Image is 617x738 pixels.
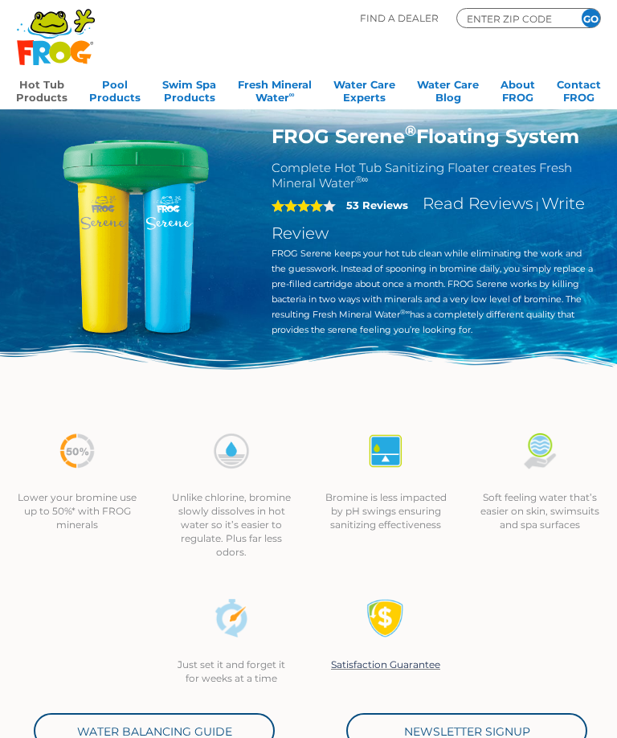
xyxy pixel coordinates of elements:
[366,599,405,638] img: Satisfaction Guarantee Icon
[272,160,594,191] h2: Complete Hot Tub Sanitizing Floater creates Fresh Mineral Water
[24,125,247,348] img: hot-tub-product-serene-floater.png
[272,125,594,148] h1: FROG Serene Floating System
[521,432,559,470] img: icon-soft-feeling
[423,194,533,213] a: Read Reviews
[366,432,405,470] img: icon-atease-self-regulates
[331,658,440,670] a: Satisfaction Guarantee
[170,490,292,559] p: Unlike chlorine, bromine slowly dissolves in hot water so it’s easier to regulate. Plus far less ...
[360,8,439,28] p: Find A Dealer
[58,432,96,470] img: icon-50percent-less
[162,73,216,105] a: Swim SpaProducts
[272,199,323,212] span: 4
[501,73,535,105] a: AboutFROG
[89,73,141,105] a: PoolProducts
[333,73,395,105] a: Water CareExperts
[325,490,447,531] p: Bromine is less impacted by pH swings ensuring sanitizing effectiveness
[465,11,562,26] input: Zip Code Form
[170,658,292,685] p: Just set it and forget it for weeks at a time
[238,73,312,105] a: Fresh MineralWater∞
[16,73,67,105] a: Hot TubProducts
[346,199,408,211] strong: 53 Reviews
[557,73,601,105] a: ContactFROG
[355,174,369,185] sup: ®∞
[212,432,251,470] img: icon-bromine-disolves
[582,9,600,27] input: GO
[405,122,416,140] sup: ®
[16,490,138,531] p: Lower your bromine use up to 50%* with FROG minerals
[272,246,594,338] p: FROG Serene keeps your hot tub clean while eliminating the work and the guesswork. Instead of spo...
[417,73,479,105] a: Water CareBlog
[536,199,539,211] span: |
[400,308,411,316] sup: ®∞
[212,599,251,638] img: icon-set-and-forget
[289,90,295,99] sup: ∞
[479,490,601,531] p: Soft feeling water that’s easier on skin, swimsuits and spa surfaces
